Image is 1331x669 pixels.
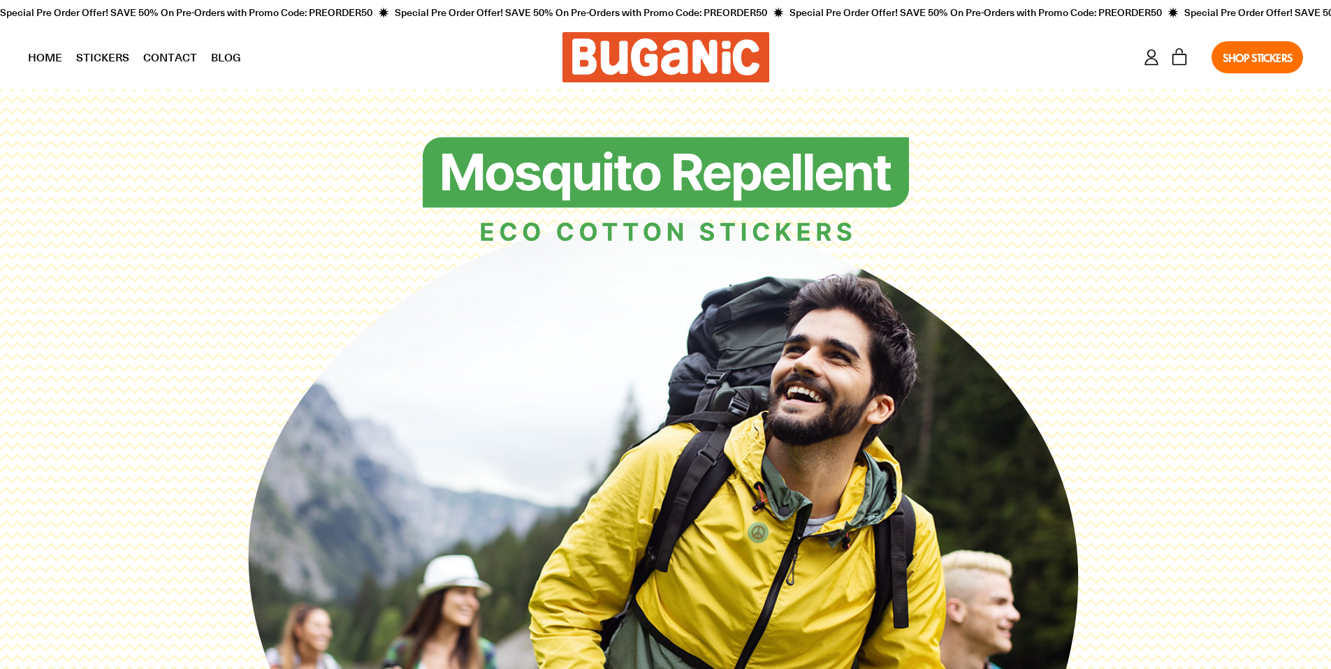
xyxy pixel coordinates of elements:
a: Stickers [69,40,136,75]
a: Buganic Buganic [562,32,769,82]
a: Contact [136,40,204,75]
a: Blog [204,40,248,75]
img: Buganic [562,32,769,82]
a: Shop Stickers [1212,41,1303,73]
a: Home [21,40,69,75]
img: Buganic [423,137,909,244]
span: Special Pre Order Offer! SAVE 50% On Pre-Orders with Promo Code: PREORDER50 [789,6,1161,20]
span: Special Pre Order Offer! SAVE 50% On Pre-Orders with Promo Code: PREORDER50 [394,6,766,20]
